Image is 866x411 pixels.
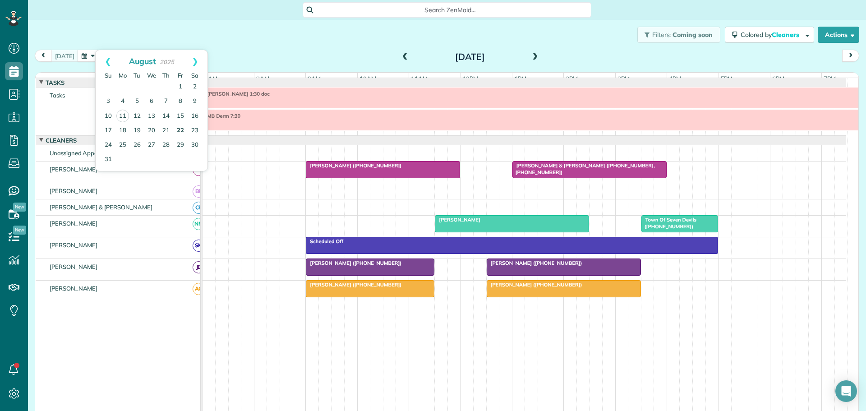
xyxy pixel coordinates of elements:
span: 10am [358,75,378,82]
span: New [13,203,26,212]
a: 27 [144,138,159,152]
span: [PERSON_NAME] & [PERSON_NAME] [48,203,154,211]
span: [PERSON_NAME] ([PHONE_NUMBER]) [486,260,583,266]
span: Colored by [741,31,802,39]
span: 7pm [822,75,838,82]
span: [PERSON_NAME] [48,285,100,292]
span: Filters: [652,31,671,39]
span: 12pm [461,75,480,82]
div: Open Intercom Messenger [835,380,857,402]
span: AG [193,283,205,295]
span: Saturday [191,72,198,79]
span: Thursday [162,72,170,79]
span: Cleaners [772,31,801,39]
a: 19 [130,124,144,138]
span: [PERSON_NAME] [48,220,100,227]
span: CB [193,202,205,214]
span: Friday [178,72,183,79]
span: 11am [409,75,429,82]
span: [PERSON_NAME] [48,263,100,270]
span: Wednesday [147,72,156,79]
span: [PERSON_NAME] [48,187,100,194]
a: 7 [159,94,173,109]
span: [PERSON_NAME] 1:30 doc [203,91,270,97]
span: NM [193,218,205,230]
span: Tasks [48,92,67,99]
a: 20 [144,124,159,138]
span: [PERSON_NAME] ([PHONE_NUMBER]) [305,260,402,266]
a: 11 [116,110,129,122]
span: [PERSON_NAME] ([PHONE_NUMBER]) [305,282,402,288]
a: 3 [101,94,115,109]
a: 2 [188,80,202,94]
a: 12 [130,109,144,124]
a: 18 [115,124,130,138]
span: JB [193,261,205,273]
a: 22 [173,124,188,138]
a: 23 [188,124,202,138]
button: prev [35,50,52,62]
span: MB Derm 7:30 [203,113,241,119]
span: [PERSON_NAME] & [PERSON_NAME] ([PHONE_NUMBER], [PHONE_NUMBER]) [512,162,655,175]
a: 31 [101,152,115,167]
a: 5 [130,94,144,109]
span: Monday [119,72,127,79]
span: 3pm [616,75,631,82]
span: Town Of Seven Devils ([PHONE_NUMBER]) [641,217,696,229]
span: BR [193,185,205,198]
a: 17 [101,124,115,138]
h2: [DATE] [414,52,526,62]
span: 5pm [719,75,735,82]
button: Actions [818,27,859,43]
span: [PERSON_NAME] [48,241,100,249]
span: 2025 [160,58,174,65]
span: Coming soon [673,31,713,39]
span: Scheduled Off [305,238,344,245]
a: 10 [101,109,115,124]
a: 24 [101,138,115,152]
span: Cleaners [44,137,78,144]
span: [PERSON_NAME] ([PHONE_NUMBER]) [305,162,402,169]
span: 7am [203,75,219,82]
a: Prev [96,50,120,73]
a: 1 [173,80,188,94]
a: 16 [188,109,202,124]
span: [PERSON_NAME] [48,166,100,173]
span: 9am [306,75,322,82]
span: Tuesday [134,72,140,79]
a: 8 [173,94,188,109]
span: [PERSON_NAME] ([PHONE_NUMBER]) [486,282,583,288]
a: 15 [173,109,188,124]
a: 9 [188,94,202,109]
span: [PERSON_NAME] [434,217,481,223]
span: SM [193,240,205,252]
a: 29 [173,138,188,152]
a: 26 [130,138,144,152]
button: next [842,50,859,62]
span: 4pm [667,75,683,82]
span: August [129,56,156,66]
a: 6 [144,94,159,109]
a: 13 [144,109,159,124]
button: Colored byCleaners [725,27,814,43]
a: 28 [159,138,173,152]
span: 2pm [564,75,580,82]
span: 8am [254,75,271,82]
span: Tasks [44,79,66,86]
a: 30 [188,138,202,152]
span: Sunday [105,72,112,79]
a: 21 [159,124,173,138]
span: 6pm [770,75,786,82]
a: 14 [159,109,173,124]
span: New [13,226,26,235]
span: Unassigned Appointments [48,149,123,157]
a: Next [183,50,207,73]
a: 25 [115,138,130,152]
button: [DATE] [51,50,78,62]
a: 4 [115,94,130,109]
span: 1pm [512,75,528,82]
